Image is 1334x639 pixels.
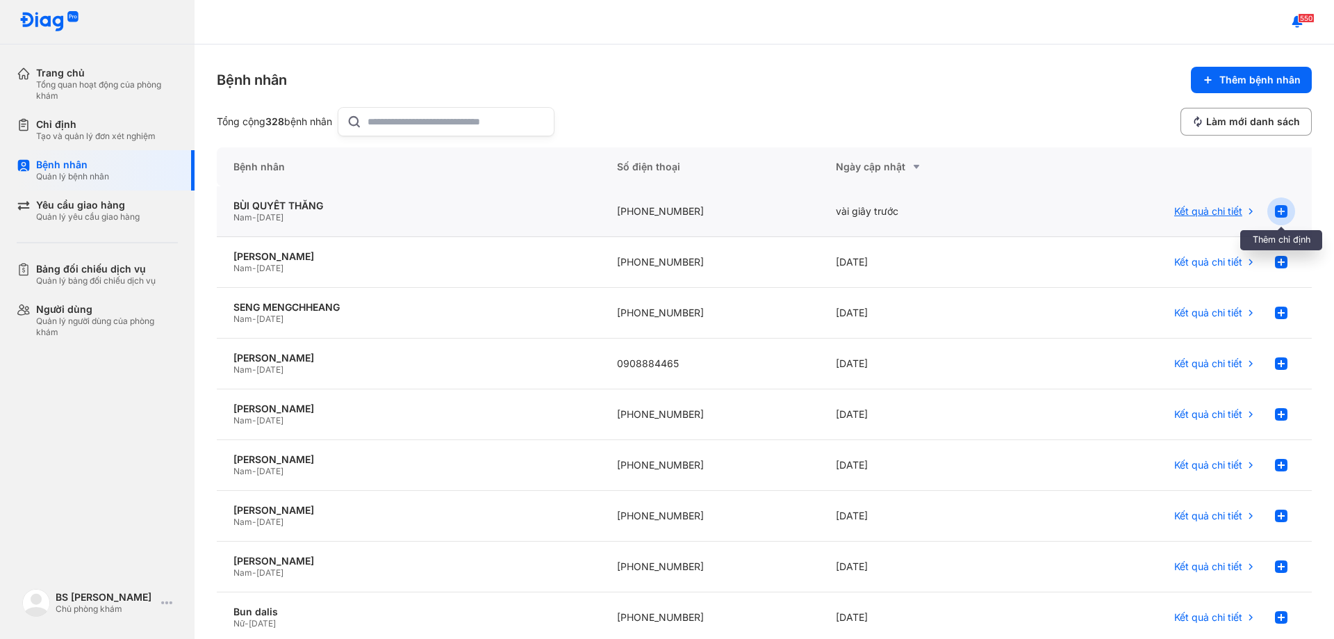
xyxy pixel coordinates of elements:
[600,389,819,440] div: [PHONE_NUMBER]
[600,288,819,339] div: [PHONE_NUMBER]
[819,186,1038,237] div: vài giây trước
[1174,307,1242,319] span: Kết quả chi tiết
[1298,13,1315,23] span: 550
[36,199,140,211] div: Yêu cầu giao hàng
[56,604,156,615] div: Chủ phòng khám
[600,491,819,542] div: [PHONE_NUMBER]
[252,263,256,273] span: -
[1174,459,1242,471] span: Kết quả chi tiết
[819,491,1038,542] div: [DATE]
[1180,108,1312,136] button: Làm mới danh sách
[233,618,245,629] span: Nữ
[256,364,283,375] span: [DATE]
[233,415,252,426] span: Nam
[36,118,156,131] div: Chỉ định
[36,67,178,79] div: Trang chủ
[256,517,283,527] span: [DATE]
[600,542,819,592] div: [PHONE_NUMBER]
[233,606,584,618] div: Bun dalis
[233,352,584,364] div: [PERSON_NAME]
[36,275,156,286] div: Quản lý bảng đối chiếu dịch vụ
[36,131,156,142] div: Tạo và quản lý đơn xét nghiệm
[819,237,1038,288] div: [DATE]
[1174,408,1242,421] span: Kết quả chi tiết
[36,303,178,316] div: Người dùng
[256,415,283,426] span: [DATE]
[819,542,1038,592] div: [DATE]
[36,263,156,275] div: Bảng đối chiếu dịch vụ
[819,339,1038,389] div: [DATE]
[36,316,178,338] div: Quản lý người dùng của phòng khám
[256,263,283,273] span: [DATE]
[233,263,252,273] span: Nam
[256,212,283,223] span: [DATE]
[256,314,283,324] span: [DATE]
[600,440,819,491] div: [PHONE_NUMBER]
[217,147,600,186] div: Bệnh nhân
[819,288,1038,339] div: [DATE]
[600,186,819,237] div: [PHONE_NUMBER]
[245,618,249,629] span: -
[233,403,584,415] div: [PERSON_NAME]
[233,364,252,375] span: Nam
[600,237,819,288] div: [PHONE_NUMBER]
[1191,67,1312,93] button: Thêm bệnh nhân
[1219,74,1301,86] span: Thêm bệnh nhân
[233,555,584,567] div: [PERSON_NAME]
[19,11,79,33] img: logo
[252,314,256,324] span: -
[1174,357,1242,370] span: Kết quả chi tiết
[819,389,1038,440] div: [DATE]
[233,250,584,263] div: [PERSON_NAME]
[1174,611,1242,624] span: Kết quả chi tiết
[1174,205,1242,218] span: Kết quả chi tiết
[233,314,252,324] span: Nam
[256,466,283,476] span: [DATE]
[233,453,584,466] div: [PERSON_NAME]
[836,159,1021,175] div: Ngày cập nhật
[600,339,819,389] div: 0908884465
[233,466,252,476] span: Nam
[1174,560,1242,573] span: Kết quả chi tiết
[217,115,332,128] div: Tổng cộng bệnh nhân
[252,212,256,223] span: -
[252,415,256,426] span: -
[233,301,584,314] div: SENG MENGCHHEANG
[1174,510,1242,522] span: Kết quả chi tiết
[36,211,140,223] div: Quản lý yêu cầu giao hàng
[36,171,109,182] div: Quản lý bệnh nhân
[36,79,178,102] div: Tổng quan hoạt động của phòng khám
[22,589,50,617] img: logo
[252,517,256,527] span: -
[252,364,256,375] span: -
[252,567,256,578] span: -
[1174,256,1242,268] span: Kết quả chi tiết
[217,70,287,90] div: Bệnh nhân
[1206,115,1300,128] span: Làm mới danh sách
[256,567,283,578] span: [DATE]
[233,200,584,212] div: BÙI QUYẾT THẮNG
[600,147,819,186] div: Số điện thoại
[233,517,252,527] span: Nam
[36,159,109,171] div: Bệnh nhân
[819,440,1038,491] div: [DATE]
[249,618,276,629] span: [DATE]
[252,466,256,476] span: -
[56,591,156,604] div: BS [PERSON_NAME]
[233,212,252,223] span: Nam
[233,567,252,578] span: Nam
[233,504,584,517] div: [PERSON_NAME]
[265,115,284,127] span: 328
